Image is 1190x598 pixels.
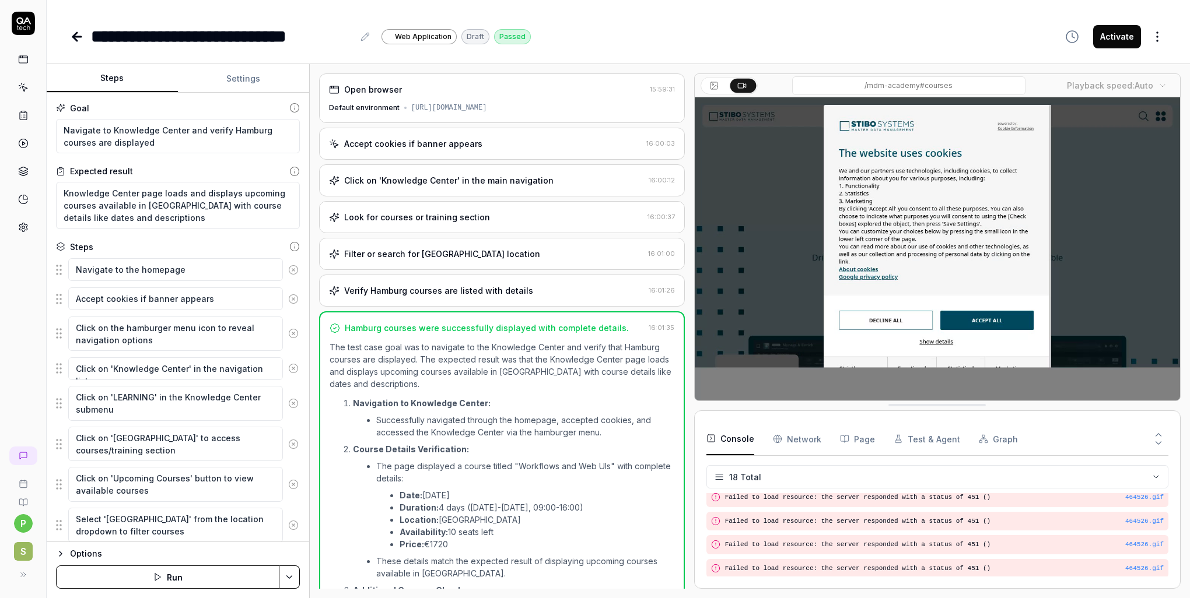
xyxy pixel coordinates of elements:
[400,513,674,526] li: [GEOGRAPHIC_DATA]
[283,432,303,456] button: Remove step
[725,540,1164,550] pre: Failed to load resource: the server responded with a status of 451 ()
[400,490,422,500] strong: Date:
[400,502,439,512] strong: Duration:
[1067,79,1153,92] div: Playback speed:
[376,555,674,579] li: These details match the expected result of displaying upcoming courses available in [GEOGRAPHIC_D...
[56,385,300,421] div: Suggestions
[283,513,303,537] button: Remove step
[411,103,487,113] div: [URL][DOMAIN_NAME]
[461,29,489,44] div: Draft
[773,423,821,455] button: Network
[649,286,675,294] time: 16:01:26
[400,527,448,537] strong: Availability:
[979,423,1018,455] button: Graph
[649,176,675,184] time: 16:00:12
[344,138,482,150] div: Accept cookies if banner appears
[1058,25,1086,48] button: View version history
[56,507,300,543] div: Suggestions
[5,533,41,563] button: S
[395,31,452,42] span: Web Application
[725,564,1164,574] pre: Failed to load resource: the server responded with a status of 451 ()
[5,488,41,507] a: Documentation
[376,414,674,438] li: Successfully navigated through the homepage, accepted cookies, and accessed the Knowledge Center ...
[1125,564,1164,574] button: 464526.gif
[648,249,675,258] time: 16:01:00
[5,470,41,488] a: Book a call with us
[329,103,400,113] div: Default environment
[894,423,960,455] button: Test & Agent
[376,460,674,553] li: The page displayed a course titled "Workflows and Web UIs" with complete details:
[344,211,490,223] div: Look for courses or training section
[646,139,675,147] time: 16:00:03
[283,357,303,380] button: Remove step
[70,102,89,114] div: Goal
[353,444,469,454] strong: Course Details Verification:
[1093,25,1141,48] button: Activate
[47,65,178,93] button: Steps
[344,284,533,297] div: Verify Hamburg courses are listed with details
[56,287,300,311] div: Suggestions
[725,493,1164,502] pre: Failed to load resource: the server responded with a status of 451 ()
[400,489,674,501] li: [DATE]
[840,423,875,455] button: Page
[70,547,300,561] div: Options
[178,65,309,93] button: Settings
[353,398,491,408] strong: Navigation to Knowledge Center:
[283,258,303,282] button: Remove step
[56,565,279,589] button: Run
[345,322,629,334] div: Hamburg courses were successfully displayed with complete details.
[400,539,424,549] strong: Price:
[56,547,300,561] button: Options
[56,316,300,352] div: Suggestions
[353,585,465,595] strong: Additional Courses Check:
[381,29,457,44] a: Web Application
[649,323,674,332] time: 16:01:35
[1125,540,1164,550] button: 464526.gif
[14,542,33,561] span: S
[56,466,300,502] div: Suggestions
[1125,493,1164,502] button: 464526.gif
[70,241,93,253] div: Steps
[9,446,37,465] a: New conversation
[647,213,675,221] time: 16:00:37
[650,85,675,93] time: 15:59:31
[400,526,674,538] li: 10 seats left
[706,423,754,455] button: Console
[400,538,674,550] li: €1720
[70,165,133,177] div: Expected result
[725,516,1164,526] pre: Failed to load resource: the server responded with a status of 451 ()
[330,341,674,390] p: The test case goal was to navigate to the Knowledge Center and verify that Hamburg courses are di...
[344,174,554,187] div: Click on 'Knowledge Center' in the main navigation
[56,426,300,462] div: Suggestions
[56,258,300,282] div: Suggestions
[400,501,674,513] li: 4 days ([DATE]-[DATE], 09:00-16:00)
[344,83,402,96] div: Open browser
[283,322,303,345] button: Remove step
[283,473,303,496] button: Remove step
[344,248,540,260] div: Filter or search for [GEOGRAPHIC_DATA] location
[283,392,303,415] button: Remove step
[400,515,439,525] strong: Location:
[283,287,303,311] button: Remove step
[1125,516,1164,526] button: 464526.gif
[494,29,531,44] div: Passed
[56,356,300,381] div: Suggestions
[14,514,33,533] button: p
